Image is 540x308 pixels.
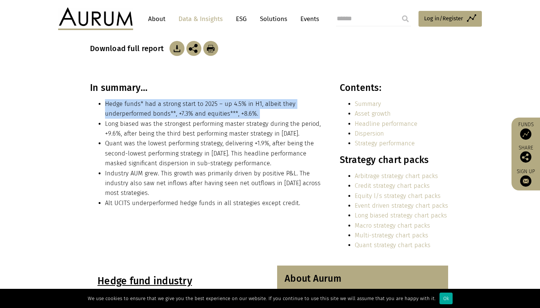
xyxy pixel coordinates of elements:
[297,12,319,26] a: Events
[97,275,192,302] u: Hedge fund industry performance review
[355,242,430,249] a: Quant strategy chart packs
[355,100,381,107] a: Summary
[520,151,531,163] img: Share this post
[90,82,323,94] h3: In summary…
[520,175,531,187] img: Sign up to our newsletter
[285,273,441,284] h3: About Aurum
[515,145,536,163] div: Share
[355,130,384,137] a: Dispersion
[58,8,133,30] img: Aurum
[355,202,448,209] a: Event driven strategy chart packs
[203,41,218,56] img: Download Article
[169,41,184,56] img: Download Article
[355,140,415,147] a: Strategy performance
[515,121,536,140] a: Funds
[340,82,448,94] h3: Contents:
[439,293,453,304] div: Ok
[515,168,536,187] a: Sign up
[340,154,448,166] h3: Strategy chart packs
[355,182,430,189] a: Credit strategy chart packs
[175,12,226,26] a: Data & Insights
[355,110,391,117] a: Asset growth
[355,172,438,180] a: Arbitrage strategy chart packs
[144,12,169,26] a: About
[355,222,430,229] a: Macro strategy chart packs
[424,14,463,23] span: Log in/Register
[355,232,428,239] a: Multi-strategy chart packs
[355,192,441,199] a: Equity l/s strategy chart packs
[105,139,323,168] li: Quant was the lowest performing strategy, delivering +1.9%, after being the second-lowest perform...
[355,212,447,219] a: Long biased strategy chart packs
[105,198,323,208] li: Alt UCITS underperformed hedge funds in all strategies except credit.
[105,169,323,198] li: Industry AUM grew. This growth was primarily driven by positive P&L. The industry also saw net in...
[186,41,201,56] img: Share this post
[355,120,417,127] a: Headline performance
[398,11,413,26] input: Submit
[418,11,482,27] a: Log in/Register
[232,12,250,26] a: ESG
[520,128,531,140] img: Access Funds
[90,44,168,53] h3: Download full report
[256,12,291,26] a: Solutions
[105,119,323,139] li: Long biased was the strongest performing master strategy during the period, +9.6%, after being th...
[105,99,323,119] li: Hedge funds* had a strong start to 2025 – up 4.5% in H1, albeit they underperformed bonds**, +7.3...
